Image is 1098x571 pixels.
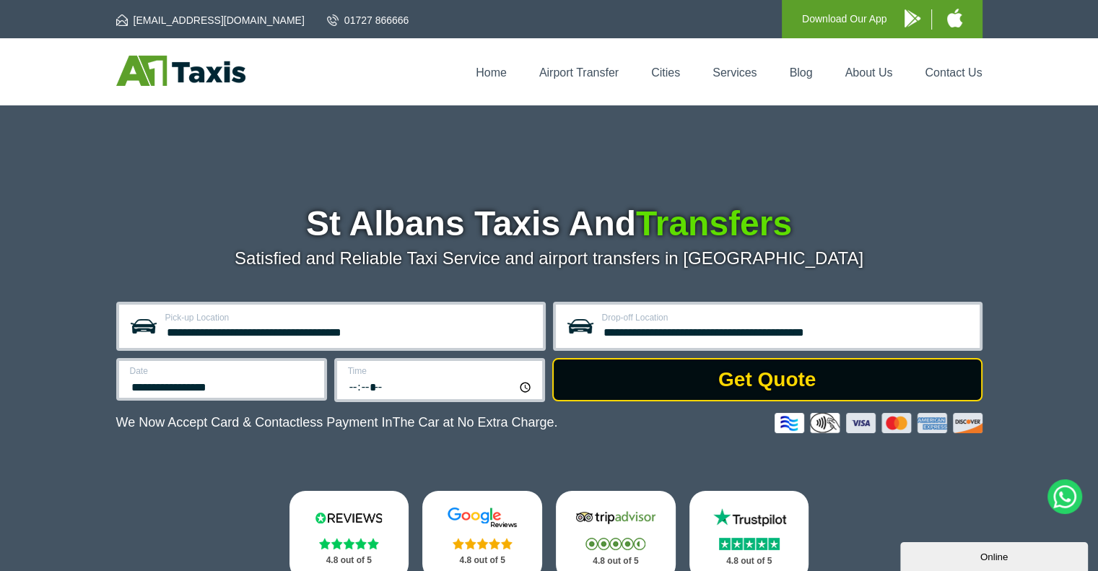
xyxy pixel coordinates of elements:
p: Satisfied and Reliable Taxi Service and airport transfers in [GEOGRAPHIC_DATA] [116,248,982,269]
img: Stars [453,538,513,549]
span: Transfers [636,204,792,243]
img: Trustpilot [706,507,793,528]
h1: St Albans Taxis And [116,206,982,241]
p: 4.8 out of 5 [572,552,660,570]
span: The Car at No Extra Charge. [392,415,557,430]
img: Tripadvisor [572,507,659,528]
a: Home [476,66,507,79]
a: Blog [789,66,812,79]
label: Date [130,367,315,375]
p: Download Our App [802,10,887,28]
img: A1 Taxis iPhone App [947,9,962,27]
a: About Us [845,66,893,79]
img: Credit And Debit Cards [775,413,982,433]
img: Stars [319,538,379,549]
iframe: chat widget [900,539,1091,571]
p: 4.8 out of 5 [705,552,793,570]
label: Time [348,367,533,375]
label: Pick-up Location [165,313,534,322]
p: 4.8 out of 5 [438,552,526,570]
img: Reviews.io [305,507,392,528]
label: Drop-off Location [602,313,971,322]
p: We Now Accept Card & Contactless Payment In [116,415,558,430]
a: Contact Us [925,66,982,79]
img: Stars [585,538,645,550]
a: Airport Transfer [539,66,619,79]
a: 01727 866666 [327,13,409,27]
a: Cities [651,66,680,79]
img: Google [439,507,526,528]
p: 4.8 out of 5 [305,552,393,570]
a: [EMAIL_ADDRESS][DOMAIN_NAME] [116,13,305,27]
a: Services [713,66,757,79]
img: Stars [719,538,780,550]
img: A1 Taxis Android App [905,9,920,27]
img: A1 Taxis St Albans LTD [116,56,245,86]
button: Get Quote [552,358,982,401]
